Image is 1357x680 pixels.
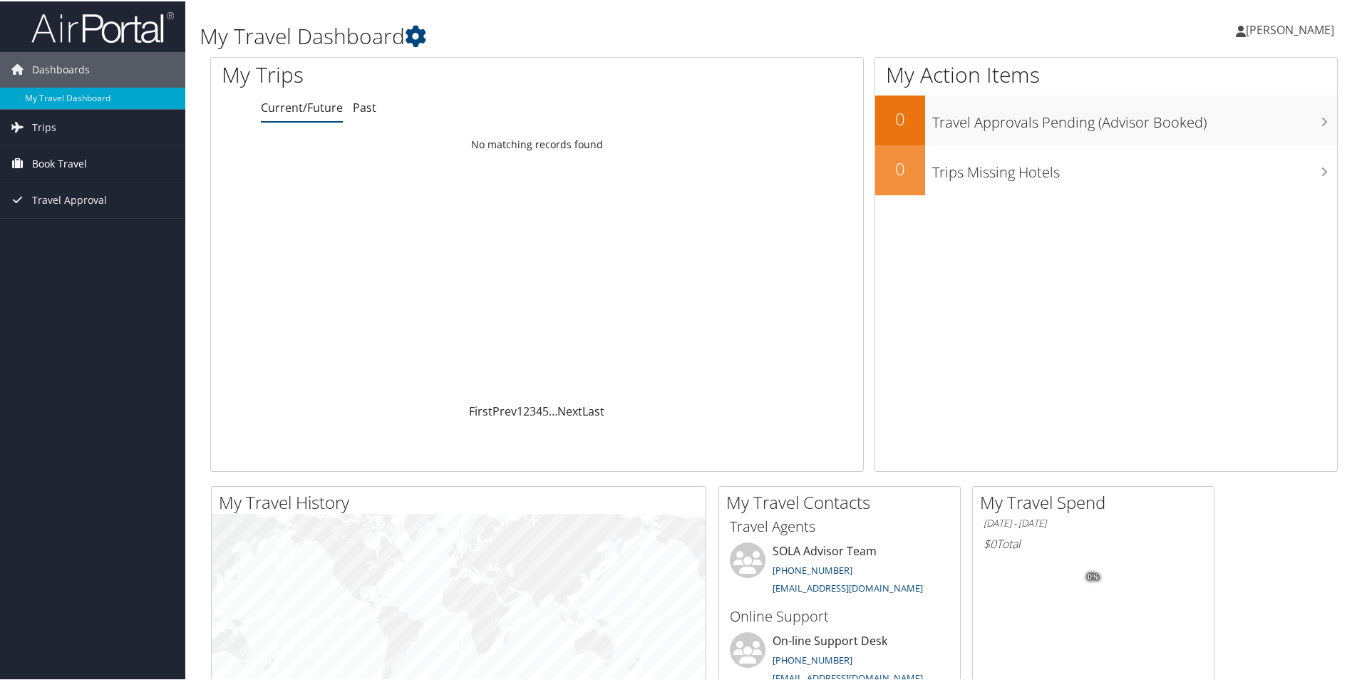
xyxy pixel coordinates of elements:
[984,535,1203,550] h6: Total
[32,145,87,180] span: Book Travel
[222,58,581,88] h1: My Trips
[984,535,996,550] span: $0
[32,181,107,217] span: Travel Approval
[32,51,90,86] span: Dashboards
[469,402,492,418] a: First
[875,94,1337,144] a: 0Travel Approvals Pending (Advisor Booked)
[932,154,1337,181] h3: Trips Missing Hotels
[492,402,517,418] a: Prev
[1088,572,1099,580] tspan: 0%
[31,9,174,43] img: airportal-logo.png
[32,108,56,144] span: Trips
[726,489,960,513] h2: My Travel Contacts
[211,130,863,156] td: No matching records found
[200,20,966,50] h1: My Travel Dashboard
[557,402,582,418] a: Next
[1236,7,1348,50] a: [PERSON_NAME]
[875,155,925,180] h2: 0
[1246,21,1334,36] span: [PERSON_NAME]
[875,105,925,130] h2: 0
[773,562,852,575] a: [PHONE_NUMBER]
[582,402,604,418] a: Last
[984,515,1203,529] h6: [DATE] - [DATE]
[773,652,852,665] a: [PHONE_NUMBER]
[875,144,1337,194] a: 0Trips Missing Hotels
[730,605,949,625] h3: Online Support
[980,489,1214,513] h2: My Travel Spend
[542,402,549,418] a: 5
[932,104,1337,131] h3: Travel Approvals Pending (Advisor Booked)
[730,515,949,535] h3: Travel Agents
[523,402,530,418] a: 2
[517,402,523,418] a: 1
[219,489,706,513] h2: My Travel History
[549,402,557,418] span: …
[261,98,343,114] a: Current/Future
[723,541,956,599] li: SOLA Advisor Team
[353,98,376,114] a: Past
[875,58,1337,88] h1: My Action Items
[530,402,536,418] a: 3
[536,402,542,418] a: 4
[773,580,923,593] a: [EMAIL_ADDRESS][DOMAIN_NAME]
